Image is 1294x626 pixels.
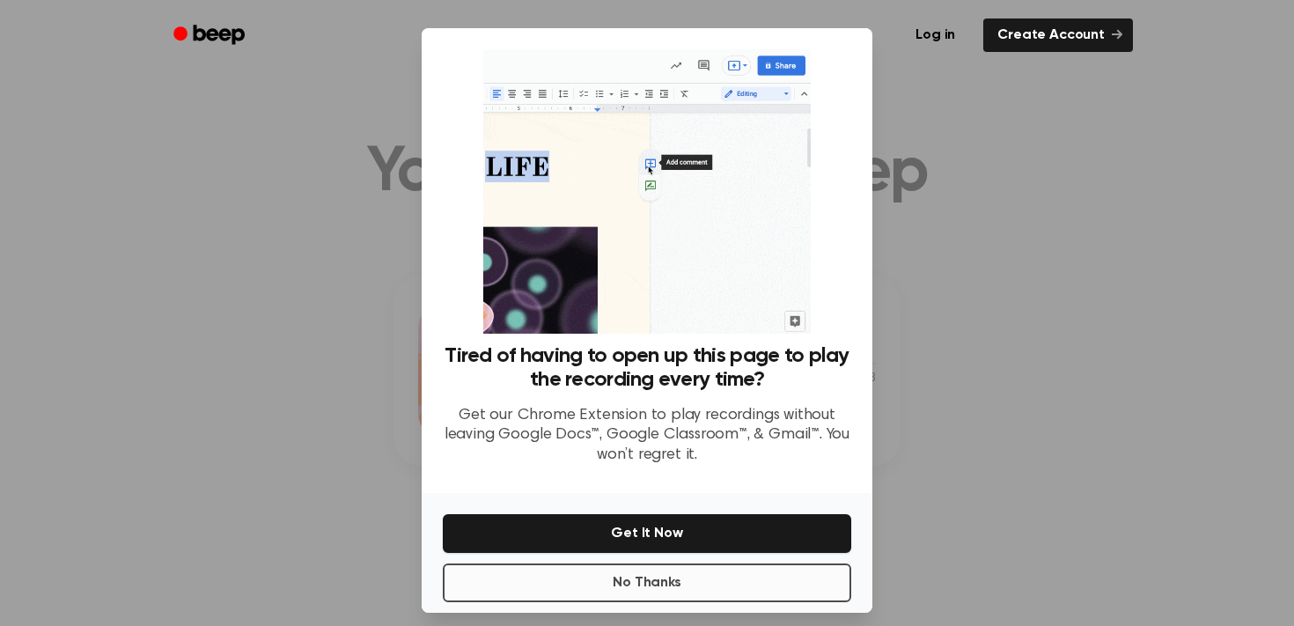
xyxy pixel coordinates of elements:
[161,18,261,53] a: Beep
[443,406,851,466] p: Get our Chrome Extension to play recordings without leaving Google Docs™, Google Classroom™, & Gm...
[443,344,851,392] h3: Tired of having to open up this page to play the recording every time?
[483,49,810,334] img: Beep extension in action
[443,563,851,602] button: No Thanks
[983,18,1133,52] a: Create Account
[898,15,973,55] a: Log in
[443,514,851,553] button: Get It Now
